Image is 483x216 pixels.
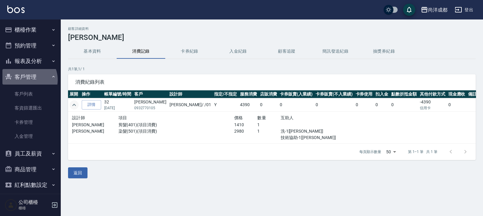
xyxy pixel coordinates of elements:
[452,4,476,16] button: 登出
[168,90,213,98] th: 設計師
[390,90,418,98] th: 點數折抵金額
[68,90,80,98] th: 展開
[2,162,58,177] button: 商品管理
[118,115,127,120] span: 項目
[278,90,314,98] th: 卡券販賣(入業績)
[257,115,266,120] span: 數量
[420,105,445,111] p: 信用卡
[238,90,259,98] th: 服務消費
[75,79,468,85] span: 消費紀錄列表
[360,44,408,59] button: 抽獎券紀錄
[281,128,350,134] p: 洗-1[[PERSON_NAME]]
[447,98,467,112] td: 0
[134,105,166,111] p: 0932770105
[428,6,447,14] div: 尚洋成都
[354,98,374,112] td: 0
[214,44,262,59] button: 入金紀錄
[418,4,450,16] button: 尚洋成都
[314,98,354,112] td: 0
[403,4,415,16] button: save
[390,98,418,112] td: 0
[384,144,398,160] div: 50
[2,38,58,54] button: 預約管理
[278,98,314,112] td: 0
[68,66,476,72] p: 共 1 筆, 1 / 1
[408,149,437,155] p: 第 1–1 筆 共 1 筆
[234,115,243,120] span: 價格
[2,101,58,115] a: 客資篩選匯出
[418,98,447,112] td: -4390
[213,90,238,98] th: 指定/不指定
[213,98,238,112] td: Y
[234,122,257,128] p: 1410
[72,115,85,120] span: 設計師
[80,90,103,98] th: 操作
[5,199,17,211] img: Person
[311,44,360,59] button: 簡訊發送紀錄
[72,128,118,134] p: [PERSON_NAME]
[118,128,234,134] p: 染髮(501)(項目消費)
[257,128,280,134] p: 1
[281,115,294,120] span: 互助人
[2,177,58,193] button: 紅利點數設定
[2,129,58,143] a: 入金管理
[82,100,101,110] a: 詳情
[2,69,58,85] button: 客戶管理
[68,44,117,59] button: 基本資料
[238,98,259,112] td: 4390
[103,90,133,98] th: 帳單編號/時間
[133,98,168,112] td: [PERSON_NAME]
[68,33,476,42] h3: [PERSON_NAME]
[374,90,390,98] th: 扣入金
[72,122,118,128] p: [PERSON_NAME]
[259,90,279,98] th: 店販消費
[257,122,280,128] p: 1
[2,193,58,209] button: 資料設定
[447,90,467,98] th: 現金應收
[19,205,50,211] p: 櫃檯
[68,27,476,31] h2: 顧客詳細資料
[354,90,374,98] th: 卡券使用
[281,134,350,141] p: 技術協助-1[[PERSON_NAME]]
[2,115,58,129] a: 卡券管理
[68,167,87,179] button: 返回
[2,146,58,162] button: 員工及薪資
[133,90,168,98] th: 客戶
[314,90,354,98] th: 卡券販賣(不入業績)
[2,22,58,38] button: 櫃檯作業
[262,44,311,59] button: 顧客追蹤
[19,199,50,205] h5: 公司櫃檯
[165,44,214,59] button: 卡券紀錄
[70,100,79,110] button: expand row
[117,44,165,59] button: 消費記錄
[374,98,390,112] td: 0
[359,149,381,155] p: 每頁顯示數量
[118,122,234,128] p: 剪髮(401)(項目消費)
[2,87,58,101] a: 客戶列表
[2,53,58,69] button: 報表及分析
[234,128,257,134] p: 2980
[259,98,279,112] td: 0
[104,105,131,111] p: [DATE]
[168,98,213,112] td: [PERSON_NAME] / /01
[103,98,133,112] td: 32
[467,90,478,98] th: 備註
[7,5,25,13] img: Logo
[418,90,447,98] th: 其他付款方式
